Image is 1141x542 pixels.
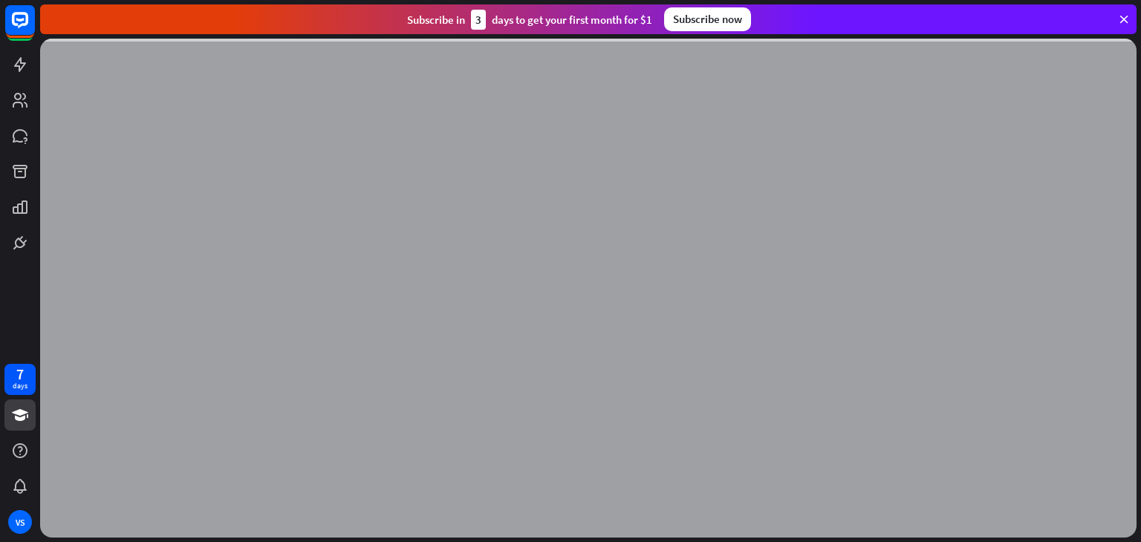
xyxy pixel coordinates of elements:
a: 7 days [4,364,36,395]
div: 7 [16,368,24,381]
div: 3 [471,10,486,30]
div: days [13,381,27,391]
div: Subscribe now [664,7,751,31]
div: VS [8,510,32,534]
div: Subscribe in days to get your first month for $1 [407,10,652,30]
